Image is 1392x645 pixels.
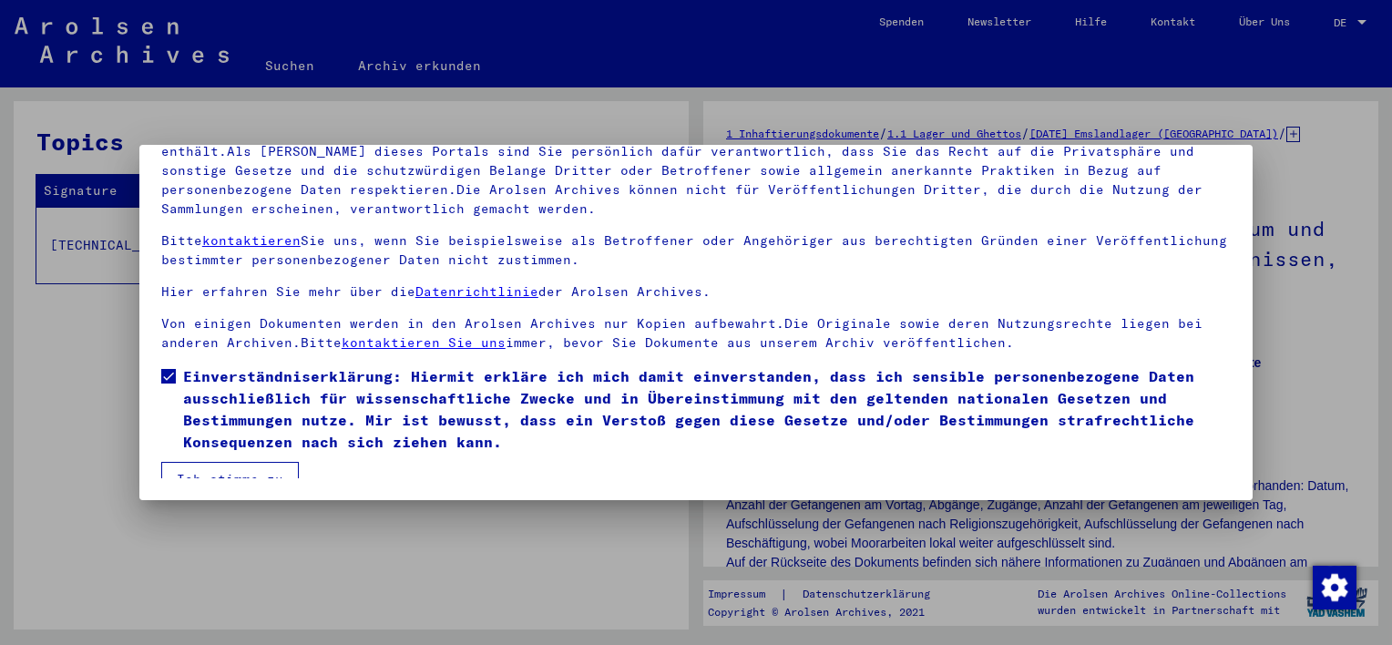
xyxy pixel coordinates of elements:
[1313,566,1356,609] img: Zustimmung ändern
[161,314,1231,353] p: Von einigen Dokumenten werden in den Arolsen Archives nur Kopien aufbewahrt.Die Originale sowie d...
[161,231,1231,270] p: Bitte Sie uns, wenn Sie beispielsweise als Betroffener oder Angehöriger aus berechtigten Gründen ...
[161,123,1231,219] p: Bitte beachten Sie, dass dieses Portal über NS - Verfolgte sensible Daten zu identifizierten oder...
[183,365,1231,453] span: Einverständniserklärung: Hiermit erkläre ich mich damit einverstanden, dass ich sensible personen...
[342,334,506,351] a: kontaktieren Sie uns
[161,282,1231,302] p: Hier erfahren Sie mehr über die der Arolsen Archives.
[415,283,538,300] a: Datenrichtlinie
[202,232,301,249] a: kontaktieren
[1312,565,1356,609] div: Zustimmung ändern
[161,462,299,497] button: Ich stimme zu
